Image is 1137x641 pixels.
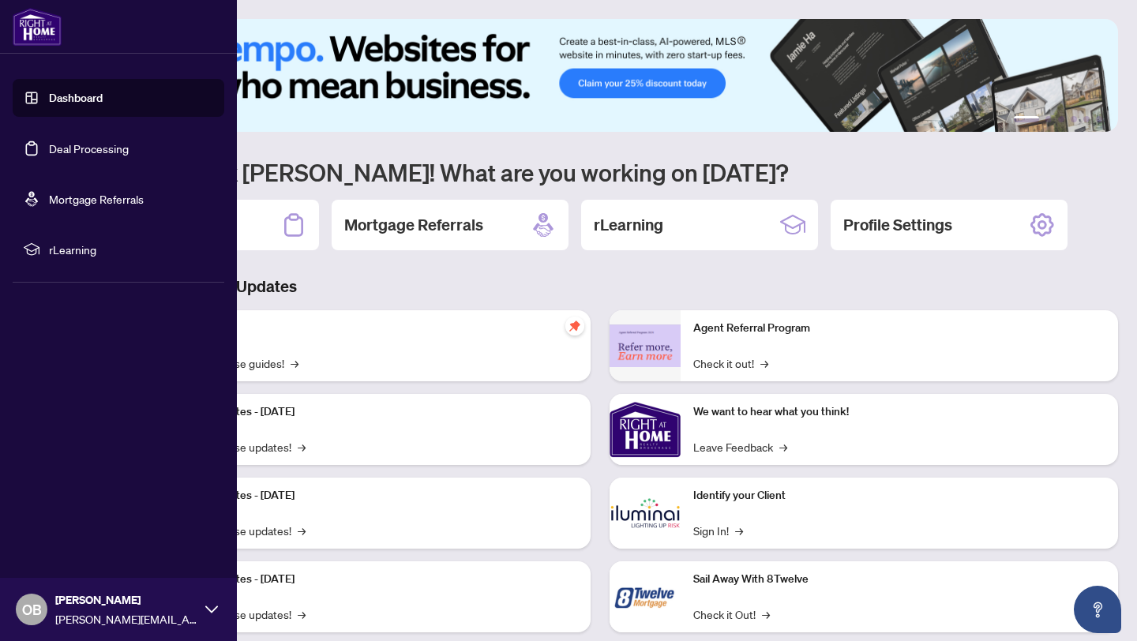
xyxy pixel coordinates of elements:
[693,438,787,455] a: Leave Feedback→
[693,571,1105,588] p: Sail Away With 8Twelve
[693,522,743,539] a: Sign In!→
[693,320,1105,337] p: Agent Referral Program
[49,241,213,258] span: rLearning
[49,91,103,105] a: Dashboard
[693,487,1105,504] p: Identify your Client
[1045,116,1052,122] button: 2
[1014,116,1039,122] button: 1
[298,522,306,539] span: →
[298,438,306,455] span: →
[291,354,298,372] span: →
[762,605,770,623] span: →
[298,605,306,623] span: →
[735,522,743,539] span: →
[166,571,578,588] p: Platform Updates - [DATE]
[344,214,483,236] h2: Mortgage Referrals
[49,141,129,156] a: Deal Processing
[693,605,770,623] a: Check it Out!→
[166,487,578,504] p: Platform Updates - [DATE]
[610,324,681,368] img: Agent Referral Program
[610,561,681,632] img: Sail Away With 8Twelve
[49,192,144,206] a: Mortgage Referrals
[166,320,578,337] p: Self-Help
[1058,116,1064,122] button: 3
[55,591,197,609] span: [PERSON_NAME]
[843,214,952,236] h2: Profile Settings
[13,8,62,46] img: logo
[82,19,1118,132] img: Slide 0
[82,276,1118,298] h3: Brokerage & Industry Updates
[55,610,197,628] span: [PERSON_NAME][EMAIL_ADDRESS][PERSON_NAME][DOMAIN_NAME]
[1071,116,1077,122] button: 4
[166,403,578,421] p: Platform Updates - [DATE]
[1074,586,1121,633] button: Open asap
[82,157,1118,187] h1: Welcome back [PERSON_NAME]! What are you working on [DATE]?
[610,478,681,549] img: Identify your Client
[610,394,681,465] img: We want to hear what you think!
[779,438,787,455] span: →
[22,598,42,620] span: OB
[594,214,663,236] h2: rLearning
[1096,116,1102,122] button: 6
[565,317,584,335] span: pushpin
[693,403,1105,421] p: We want to hear what you think!
[1083,116,1090,122] button: 5
[760,354,768,372] span: →
[693,354,768,372] a: Check it out!→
